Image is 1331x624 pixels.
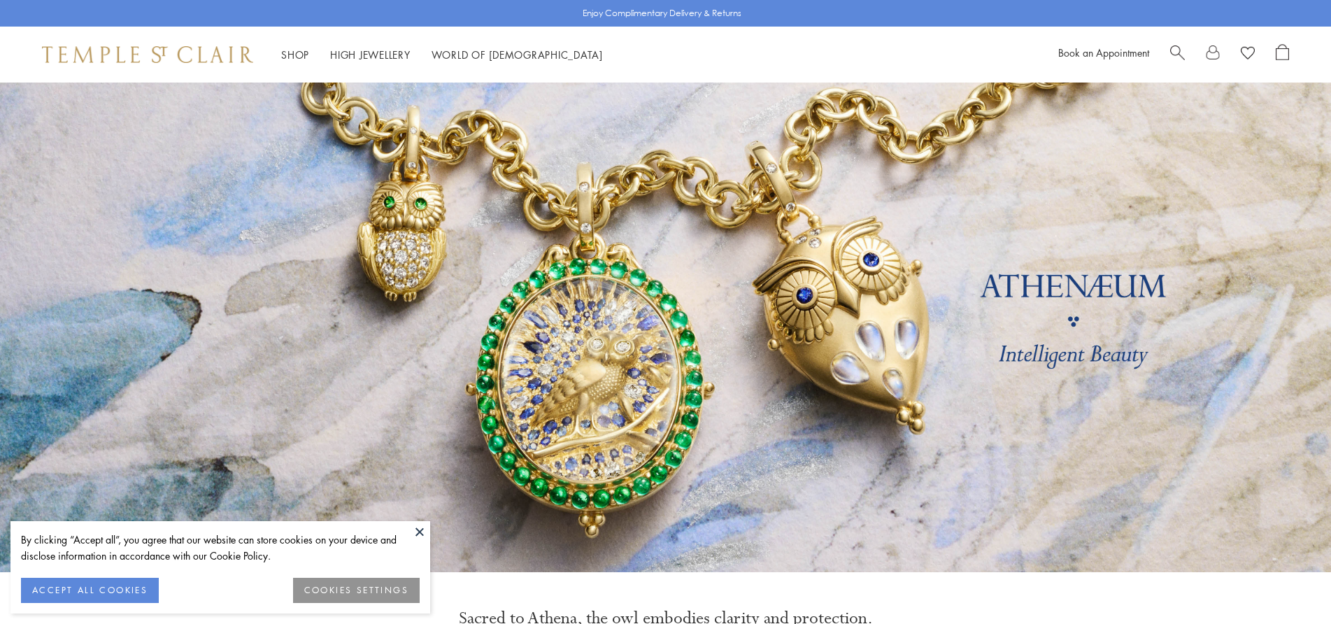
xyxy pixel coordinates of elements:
a: High JewelleryHigh Jewellery [330,48,411,62]
p: Enjoy Complimentary Delivery & Returns [583,6,741,20]
a: ShopShop [281,48,309,62]
a: Open Shopping Bag [1276,44,1289,65]
button: ACCEPT ALL COOKIES [21,578,159,603]
nav: Main navigation [281,46,603,64]
div: By clicking “Accept all”, you agree that our website can store cookies on your device and disclos... [21,532,420,564]
a: Book an Appointment [1058,45,1149,59]
a: View Wishlist [1241,44,1255,65]
a: World of [DEMOGRAPHIC_DATA]World of [DEMOGRAPHIC_DATA] [432,48,603,62]
button: COOKIES SETTINGS [293,578,420,603]
img: Temple St. Clair [42,46,253,63]
a: Search [1170,44,1185,65]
